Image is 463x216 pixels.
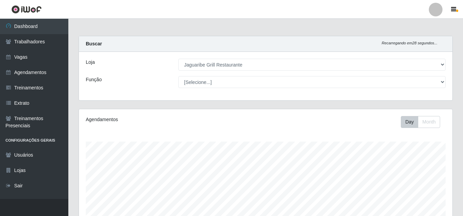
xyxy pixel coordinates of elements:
[86,41,102,46] strong: Buscar
[86,76,102,83] label: Função
[401,116,418,128] button: Day
[382,41,437,45] i: Recarregando em 28 segundos...
[86,116,230,123] div: Agendamentos
[418,116,440,128] button: Month
[11,5,42,14] img: CoreUI Logo
[401,116,440,128] div: First group
[86,59,95,66] label: Loja
[401,116,446,128] div: Toolbar with button groups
